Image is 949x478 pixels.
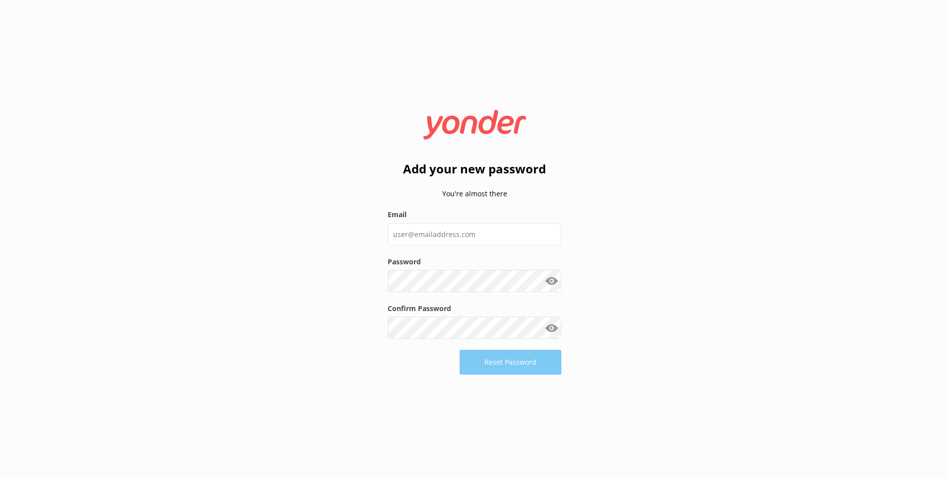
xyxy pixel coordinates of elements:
input: user@emailaddress.com [388,223,561,245]
p: You're almost there [388,188,561,199]
button: Show password [542,318,561,338]
label: Password [388,256,561,267]
button: Show password [542,271,561,291]
label: Confirm Password [388,303,561,314]
h2: Add your new password [388,159,561,178]
label: Email [388,209,561,220]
